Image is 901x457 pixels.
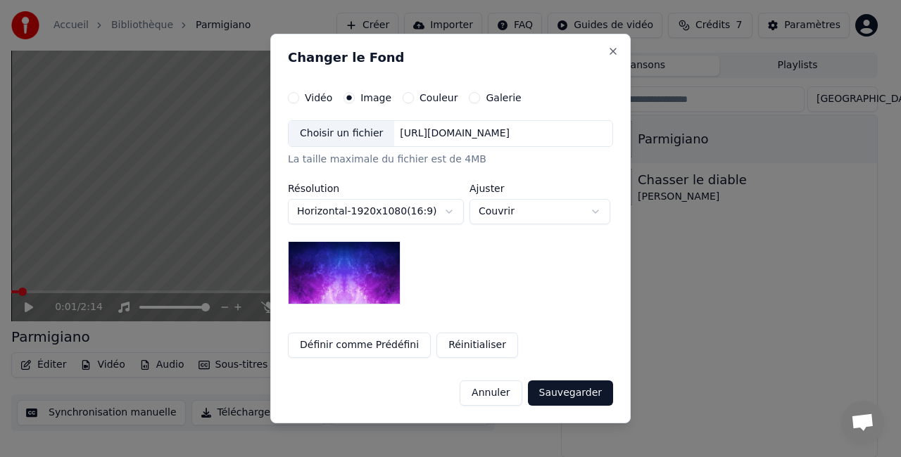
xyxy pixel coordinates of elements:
label: Image [360,93,391,103]
label: Couleur [420,93,458,103]
button: Annuler [460,380,522,406]
label: Résolution [288,184,464,193]
div: Choisir un fichier [289,121,394,146]
label: Galerie [486,93,521,103]
label: Ajuster [470,184,610,193]
h2: Changer le Fond [288,51,613,64]
button: Définir comme Prédéfini [288,333,431,358]
div: La taille maximale du fichier est de 4MB [288,153,613,167]
div: [URL][DOMAIN_NAME] [394,127,515,141]
button: Réinitialiser [436,333,518,358]
button: Sauvegarder [528,380,613,406]
label: Vidéo [305,93,332,103]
